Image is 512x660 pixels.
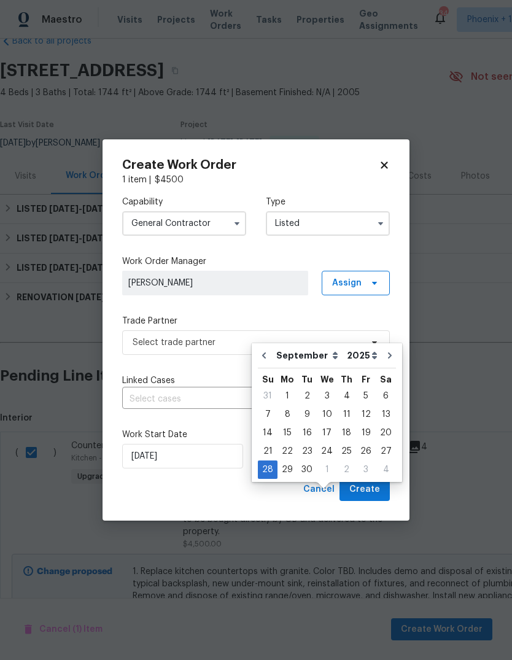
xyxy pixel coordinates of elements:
[356,406,376,423] div: 12
[277,460,297,479] div: Mon Sep 29 2025
[122,211,246,236] input: Select...
[277,387,297,405] div: 1
[262,375,274,384] abbr: Sunday
[258,405,277,424] div: Sun Sep 07 2025
[258,424,277,441] div: 14
[337,406,356,423] div: 11
[128,277,302,289] span: [PERSON_NAME]
[356,387,376,405] div: Fri Sep 05 2025
[122,159,379,171] h2: Create Work Order
[266,196,390,208] label: Type
[381,343,399,368] button: Go to next month
[376,424,396,442] div: Sat Sep 20 2025
[297,461,317,478] div: 30
[133,336,362,349] span: Select trade partner
[356,460,376,479] div: Fri Oct 03 2025
[297,443,317,460] div: 23
[277,424,297,442] div: Mon Sep 15 2025
[301,375,312,384] abbr: Tuesday
[122,315,390,327] label: Trade Partner
[277,405,297,424] div: Mon Sep 08 2025
[349,482,380,497] span: Create
[337,424,356,442] div: Thu Sep 18 2025
[376,387,396,405] div: Sat Sep 06 2025
[317,460,337,479] div: Wed Oct 01 2025
[337,387,356,405] div: Thu Sep 04 2025
[258,424,277,442] div: Sun Sep 14 2025
[277,424,297,441] div: 15
[297,387,317,405] div: 2
[297,442,317,460] div: Tue Sep 23 2025
[317,387,337,405] div: 3
[376,442,396,460] div: Sat Sep 27 2025
[356,424,376,441] div: 19
[356,424,376,442] div: Fri Sep 19 2025
[320,375,334,384] abbr: Wednesday
[376,406,396,423] div: 13
[258,443,277,460] div: 21
[376,443,396,460] div: 27
[337,461,356,478] div: 2
[317,424,337,442] div: Wed Sep 17 2025
[380,375,392,384] abbr: Saturday
[376,387,396,405] div: 6
[122,429,246,441] label: Work Start Date
[258,442,277,460] div: Sun Sep 21 2025
[258,387,277,405] div: 31
[337,460,356,479] div: Thu Oct 02 2025
[317,424,337,441] div: 17
[298,478,339,501] button: Cancel
[277,406,297,423] div: 8
[258,460,277,479] div: Sun Sep 28 2025
[277,387,297,405] div: Mon Sep 01 2025
[297,424,317,441] div: 16
[376,405,396,424] div: Sat Sep 13 2025
[277,443,297,460] div: 22
[337,442,356,460] div: Thu Sep 25 2025
[337,405,356,424] div: Thu Sep 11 2025
[356,442,376,460] div: Fri Sep 26 2025
[122,174,390,186] div: 1 item |
[317,443,337,460] div: 24
[297,387,317,405] div: Tue Sep 02 2025
[337,424,356,441] div: 18
[317,406,337,423] div: 10
[297,460,317,479] div: Tue Sep 30 2025
[303,482,335,497] span: Cancel
[258,406,277,423] div: 7
[356,387,376,405] div: 5
[230,216,244,231] button: Show options
[273,346,344,365] select: Month
[332,277,362,289] span: Assign
[376,460,396,479] div: Sat Oct 04 2025
[376,461,396,478] div: 4
[255,343,273,368] button: Go to previous month
[362,375,370,384] abbr: Friday
[281,375,294,384] abbr: Monday
[356,405,376,424] div: Fri Sep 12 2025
[337,443,356,460] div: 25
[317,442,337,460] div: Wed Sep 24 2025
[122,375,175,387] span: Linked Cases
[297,405,317,424] div: Tue Sep 09 2025
[277,442,297,460] div: Mon Sep 22 2025
[317,387,337,405] div: Wed Sep 03 2025
[266,211,390,236] input: Select...
[344,346,381,365] select: Year
[122,390,355,409] input: Select cases
[277,461,297,478] div: 29
[155,176,184,184] span: $ 4500
[356,443,376,460] div: 26
[339,478,390,501] button: Create
[376,424,396,441] div: 20
[258,461,277,478] div: 28
[122,444,243,468] input: M/D/YYYY
[341,375,352,384] abbr: Thursday
[373,216,388,231] button: Show options
[317,405,337,424] div: Wed Sep 10 2025
[258,387,277,405] div: Sun Aug 31 2025
[337,387,356,405] div: 4
[317,461,337,478] div: 1
[122,255,390,268] label: Work Order Manager
[122,196,246,208] label: Capability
